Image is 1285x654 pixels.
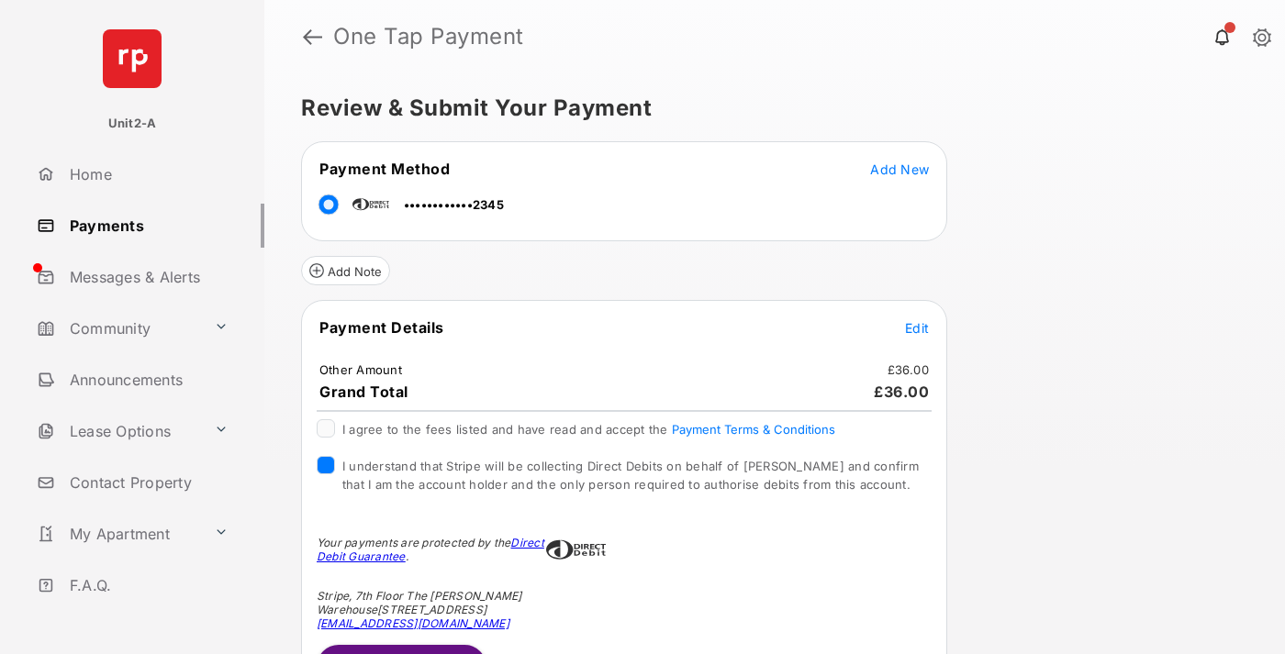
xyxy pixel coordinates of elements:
[301,256,390,285] button: Add Note
[29,358,264,402] a: Announcements
[29,563,264,607] a: F.A.Q.
[404,197,504,212] span: ••••••••••••2345
[319,160,450,178] span: Payment Method
[887,361,931,378] td: £36.00
[319,382,408,401] span: Grand Total
[342,459,919,492] span: I understand that Stripe will be collecting Direct Debits on behalf of [PERSON_NAME] and confirm ...
[317,589,546,630] div: Stripe, 7th Floor The [PERSON_NAME] Warehouse [STREET_ADDRESS]
[108,115,157,133] p: Unit2-A
[317,616,509,630] a: [EMAIL_ADDRESS][DOMAIN_NAME]
[319,318,444,337] span: Payment Details
[29,306,207,350] a: Community
[905,318,929,337] button: Edit
[29,460,264,504] a: Contact Property
[29,255,264,299] a: Messages & Alerts
[301,97,1234,119] h5: Review & Submit Your Payment
[317,536,546,563] div: Your payments are protected by the .
[103,29,162,88] img: svg+xml;base64,PHN2ZyB4bWxucz0iaHR0cDovL3d3dy53My5vcmcvMjAwMC9zdmciIHdpZHRoPSI2NCIgaGVpZ2h0PSI2NC...
[333,26,524,48] strong: One Tap Payment
[318,361,403,378] td: Other Amount
[870,161,929,177] span: Add New
[29,152,264,196] a: Home
[874,382,929,401] span: £36.00
[870,160,929,178] button: Add New
[672,422,835,437] button: I agree to the fees listed and have read and accept the
[342,422,835,437] span: I agree to the fees listed and have read and accept the
[905,320,929,336] span: Edit
[317,536,544,563] a: Direct Debit Guarantee
[29,409,207,453] a: Lease Options
[29,204,264,248] a: Payments
[29,512,207,556] a: My Apartment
